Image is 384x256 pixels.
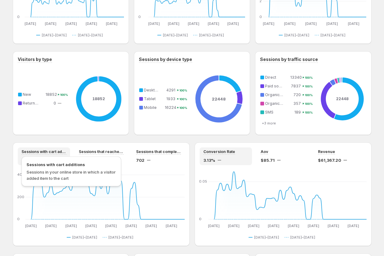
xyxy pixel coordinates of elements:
span: 1933 [166,96,175,101]
text: [DATE] [86,21,97,26]
button: [DATE]–[DATE] [36,31,69,39]
button: [DATE]–[DATE] [315,31,348,39]
button: [DATE]–[DATE] [285,234,318,241]
text: [DATE] [65,224,77,228]
text: [DATE] [45,21,56,26]
text: [DATE] [288,224,299,228]
span: Returning [23,101,40,105]
span: SMS [265,110,273,114]
text: [DATE] [165,224,177,228]
span: Tablet [144,96,156,101]
span: Revenue [318,149,335,154]
text: [DATE] [228,224,239,228]
text: 100% [305,85,313,88]
span: Sessions that reached checkout [79,149,124,154]
text: [DATE] [25,21,36,26]
text: [DATE] [308,224,319,228]
td: Direct [264,74,290,81]
text: [DATE] [106,21,117,26]
td: New [21,91,45,98]
text: [DATE] [268,224,279,228]
button: [DATE]–[DATE] [67,234,100,241]
text: [DATE] [348,21,359,26]
text: 200 [17,195,24,199]
td: Mobile [143,104,164,111]
span: New [23,92,31,97]
span: 13340 [290,75,302,80]
text: [DATE] [284,21,296,26]
text: [DATE] [25,224,36,228]
text: [DATE] [105,224,117,228]
td: Returning [21,100,45,107]
span: 4291 [166,88,175,92]
span: Sessions with cart additions [21,149,66,154]
span: [DATE]–[DATE] [72,235,97,240]
span: Organic search [265,92,293,97]
text: [DATE] [263,21,274,26]
span: Mobile [144,105,157,110]
button: +3 more [260,121,278,126]
td: Desktop [143,87,164,94]
text: 0 [138,15,141,19]
text: 400 [17,172,25,177]
button: [DATE]–[DATE] [103,234,136,241]
span: [DATE]–[DATE] [290,235,315,240]
button: [DATE]–[DATE] [249,234,282,241]
span: $85.71 [261,157,275,163]
span: [DATE]–[DATE] [42,33,67,38]
button: [DATE]–[DATE] [279,31,312,39]
text: [DATE] [65,21,77,26]
td: Organic social [264,100,290,107]
span: 702 [136,157,145,163]
text: 100% [179,97,187,101]
text: [DATE] [45,224,57,228]
span: 7837 [291,84,301,88]
span: 16224 [165,105,176,110]
button: [DATE]–[DATE] [193,31,226,39]
h3: Visitors by type [18,56,52,63]
text: 0 [17,217,20,221]
span: 189 [294,110,301,114]
text: 0.05 [199,179,207,184]
text: 100% [305,102,313,106]
text: [DATE] [347,224,359,228]
td: Organic search [264,91,290,98]
text: [DATE] [306,21,317,26]
button: [DATE]–[DATE] [157,31,190,39]
text: 100% [60,93,68,97]
span: [DATE]–[DATE] [254,235,279,240]
span: Sessions with cart additions [26,161,116,168]
span: Organic social [265,101,292,106]
text: [DATE] [188,21,199,26]
text: 0 [199,217,201,221]
span: Sessions in your online store in which a visitor added item to the cart [26,170,116,181]
span: 18852 [45,92,57,97]
span: [DATE]–[DATE] [78,33,103,38]
text: [DATE] [327,224,339,228]
span: [DATE]–[DATE] [284,33,309,38]
span: [DATE]–[DATE] [108,235,133,240]
text: [DATE] [85,224,97,228]
text: [DATE] [227,21,239,26]
span: 0 [54,101,56,105]
span: Conversion Rate [203,149,235,154]
span: 3.13% [203,157,215,163]
span: Paid social [265,84,285,88]
button: [DATE]–[DATE] [72,31,105,39]
text: 0 [17,15,20,19]
text: [DATE] [248,224,259,228]
text: [DATE] [208,21,219,26]
text: 100% [305,111,313,114]
span: $61,367.20 [318,157,341,163]
span: 720 [293,92,301,97]
span: Aov [261,149,268,154]
text: [DATE] [125,224,137,228]
text: [DATE] [327,21,338,26]
text: 0 [259,15,262,19]
text: [DATE] [148,21,160,26]
span: Sessions that completed checkout [136,149,181,154]
span: 357 [293,101,301,106]
text: [DATE] [145,224,157,228]
text: 100% [305,76,313,80]
text: 100% [179,89,187,92]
